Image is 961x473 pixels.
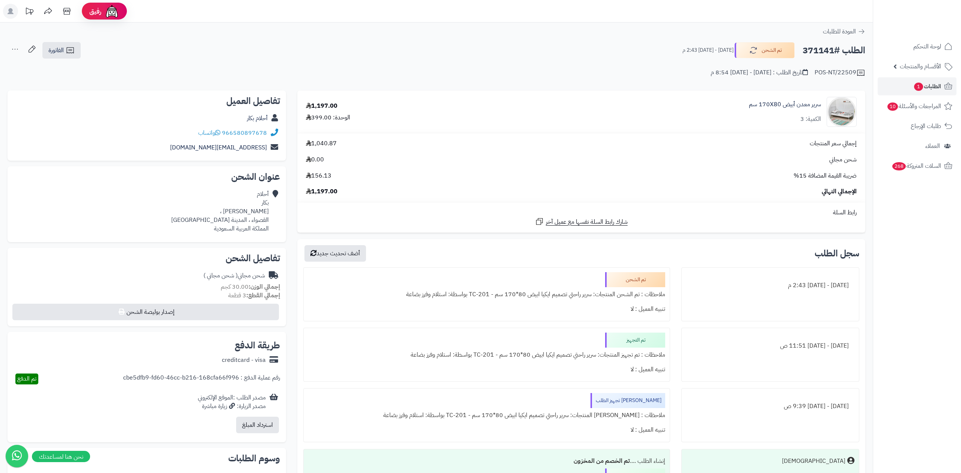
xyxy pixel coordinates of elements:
h2: عنوان الشحن [14,172,280,181]
div: أحلام بكار [PERSON_NAME] ، القصواء ، المدينة [GEOGRAPHIC_DATA] المملكة العربية السعودية [171,190,269,233]
h2: الطلب #371141 [803,43,865,58]
small: 30.00 كجم [221,282,280,291]
span: لوحة التحكم [913,41,941,52]
h2: طريقة الدفع [235,341,280,350]
a: سرير معدن أبيض 170X80 سم [749,100,821,109]
span: 156.13 [306,172,331,180]
button: تم الشحن [735,42,795,58]
button: أضف تحديث جديد [304,245,366,262]
div: مصدر الطلب :الموقع الإلكتروني [198,393,266,411]
div: [DEMOGRAPHIC_DATA] [782,457,845,465]
a: العملاء [878,137,956,155]
a: [EMAIL_ADDRESS][DOMAIN_NAME] [170,143,267,152]
a: أحلام بكار [247,114,268,123]
div: تم التجهيز [605,333,665,348]
span: العملاء [925,141,940,151]
div: مصدر الزيارة: زيارة مباشرة [198,402,266,411]
span: ( شحن مجاني ) [203,271,238,280]
img: logo-2.png [910,21,954,37]
div: ملاحظات : تم الشحن المنتجات: سرير راحتي تصميم ايكيا ابيض 80*170 سم - TC-201 بواسطة: استلام وفرز ب... [308,287,666,302]
strong: إجمالي الوزن: [249,282,280,291]
a: لوحة التحكم [878,38,956,56]
div: creditcard - visa [222,356,266,365]
span: الإجمالي النهائي [822,187,857,196]
a: الطلبات1 [878,77,956,95]
div: ملاحظات : [PERSON_NAME] المنتجات: سرير راحتي تصميم ايكيا ابيض 80*170 سم - TC-201 بواسطة: استلام و... [308,408,666,423]
div: [DATE] - [DATE] 2:43 م [686,278,854,293]
a: المراجعات والأسئلة10 [878,97,956,115]
strong: إجمالي القطع: [246,291,280,300]
a: 966580897678 [222,128,267,137]
span: الأقسام والمنتجات [900,61,941,72]
div: إنشاء الطلب .... [308,454,666,468]
h2: وسوم الطلبات [14,454,280,463]
div: [PERSON_NAME] تجهيز الطلب [590,393,665,408]
span: رفيق [89,7,101,16]
span: 1,040.87 [306,139,337,148]
div: رابط السلة [300,208,862,217]
span: شحن مجاني [829,155,857,164]
span: العودة للطلبات [823,27,856,36]
div: الوحدة: 399.00 [306,113,350,122]
a: تحديثات المنصة [20,4,39,21]
span: 1,197.00 [306,187,337,196]
span: ضريبة القيمة المضافة 15% [794,172,857,180]
div: الكمية: 3 [800,115,821,124]
span: 1 [914,83,923,91]
div: رقم عملية الدفع : cbe5dfb9-fd60-46cc-b216-168cfa66f996 [123,374,280,384]
span: الطلبات [913,81,941,92]
span: طلبات الإرجاع [911,121,941,131]
div: [DATE] - [DATE] 9:39 ص [686,399,854,414]
span: إجمالي سعر المنتجات [810,139,857,148]
span: السلات المتروكة [892,161,941,171]
div: تنبيه العميل : لا [308,423,666,437]
div: POS-NT/22509 [815,68,865,77]
div: ملاحظات : تم تجهيز المنتجات: سرير راحتي تصميم ايكيا ابيض 80*170 سم - TC-201 بواسطة: استلام وفرز ب... [308,348,666,362]
div: تم الشحن [605,272,665,287]
span: 268 [892,162,906,170]
span: 0.00 [306,155,324,164]
img: ai-face.png [104,4,119,19]
div: 1,197.00 [306,102,337,110]
a: الفاتورة [42,42,81,59]
a: السلات المتروكة268 [878,157,956,175]
a: العودة للطلبات [823,27,865,36]
div: شحن مجاني [203,271,265,280]
b: تم الخصم من المخزون [574,456,630,465]
span: تم الدفع [17,374,36,383]
h2: تفاصيل الشحن [14,254,280,263]
div: تنبيه العميل : لا [308,302,666,316]
span: الفاتورة [48,46,64,55]
button: استرداد المبلغ [236,417,279,433]
span: المراجعات والأسئلة [887,101,941,111]
div: تنبيه العميل : لا [308,362,666,377]
h3: سجل الطلب [815,249,859,258]
span: 10 [887,102,898,111]
small: [DATE] - [DATE] 2:43 م [682,47,734,54]
small: 3 قطعة [228,291,280,300]
a: طلبات الإرجاع [878,117,956,135]
div: [DATE] - [DATE] 11:51 ص [686,339,854,353]
a: واتساب [198,128,220,137]
span: شارك رابط السلة نفسها مع عميل آخر [546,218,628,226]
button: إصدار بوليصة الشحن [12,304,279,320]
div: تاريخ الطلب : [DATE] - [DATE] 8:54 م [711,68,808,77]
a: شارك رابط السلة نفسها مع عميل آخر [535,217,628,226]
img: 1748517520-1-90x90.jpg [827,97,856,127]
h2: تفاصيل العميل [14,96,280,105]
